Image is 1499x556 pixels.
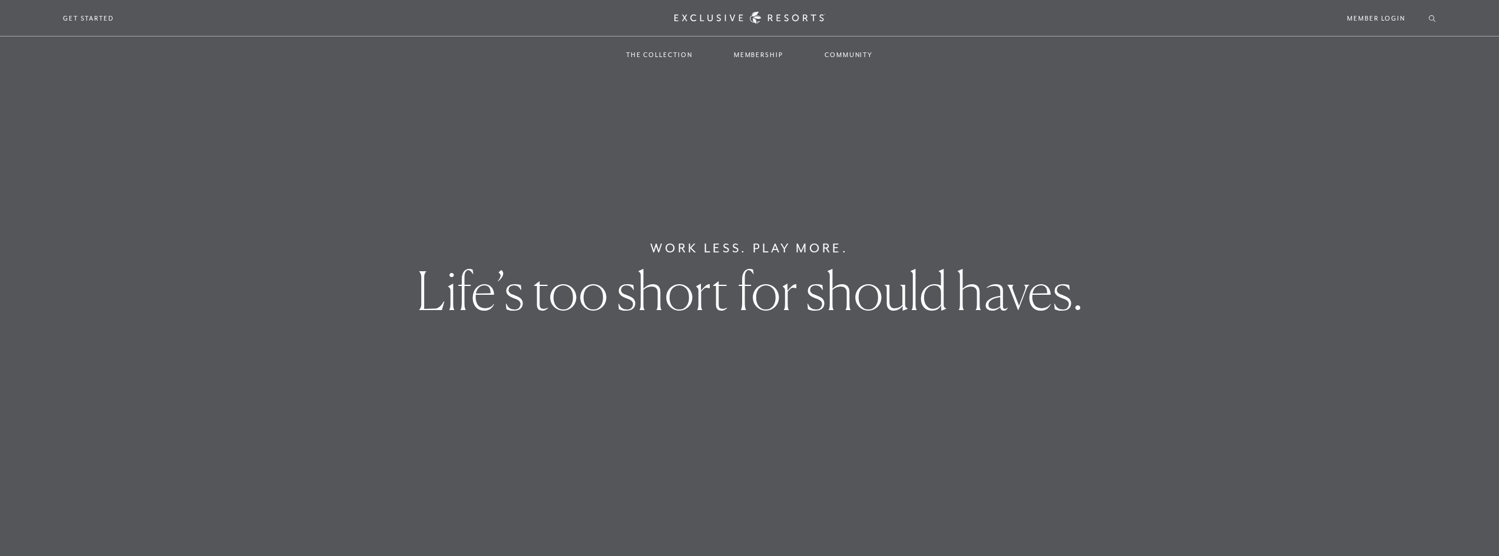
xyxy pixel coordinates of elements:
a: Membership [722,38,795,72]
a: Community [813,38,885,72]
a: Get Started [63,13,114,24]
a: Member Login [1347,13,1405,24]
h6: Work Less. Play More. [650,239,849,258]
a: The Collection [614,38,704,72]
h1: Life’s too short for should haves. [416,264,1083,317]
